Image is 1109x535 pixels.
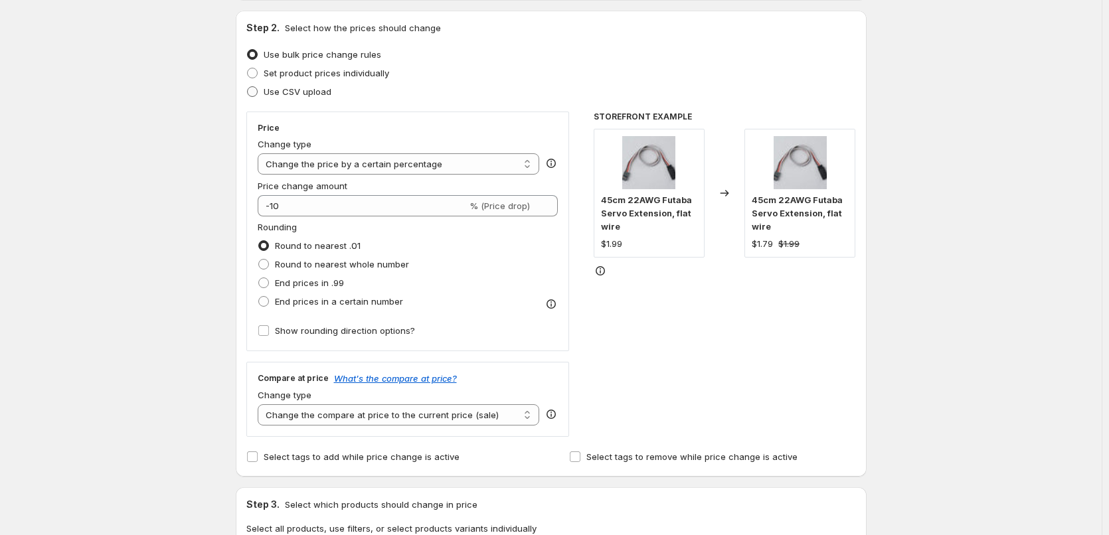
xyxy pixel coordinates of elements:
div: help [545,408,558,421]
div: $1.99 [601,237,622,250]
span: End prices in a certain number [275,296,403,307]
img: fuse-battery-45cm-22awg-futaba-servo-extension-flat-wire-28636080209997_80x.jpg [774,136,827,189]
span: Use bulk price change rules [264,49,381,60]
span: Round to nearest .01 [275,240,361,251]
span: Change type [258,139,311,149]
span: End prices in .99 [275,277,344,288]
span: Select tags to remove while price change is active [586,451,798,462]
span: Rounding [258,222,297,232]
span: Select all products, use filters, or select products variants individually [246,523,537,534]
span: Set product prices individually [264,68,389,78]
span: 45cm 22AWG Futaba Servo Extension, flat wire [601,194,692,232]
h2: Step 3. [246,498,280,511]
img: fuse-battery-45cm-22awg-futaba-servo-extension-flat-wire-28636080209997_80x.jpg [622,136,675,189]
span: 45cm 22AWG Futaba Servo Extension, flat wire [752,194,843,232]
button: What's the compare at price? [334,373,457,384]
span: Round to nearest whole number [275,259,409,269]
div: $1.79 [752,237,773,250]
span: Select tags to add while price change is active [264,451,460,462]
span: Show rounding direction options? [275,325,415,336]
h3: Compare at price [258,373,329,384]
input: -15 [258,195,468,216]
span: Price change amount [258,181,347,191]
strike: $1.99 [778,237,800,250]
h3: Price [258,123,280,133]
p: Select which products should change in price [285,498,477,511]
h2: Step 2. [246,21,280,35]
div: help [545,157,558,170]
p: Select how the prices should change [285,21,441,35]
span: % (Price drop) [469,200,530,211]
span: Change type [258,390,311,400]
h6: STOREFRONT EXAMPLE [594,112,856,122]
span: Use CSV upload [264,86,331,97]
